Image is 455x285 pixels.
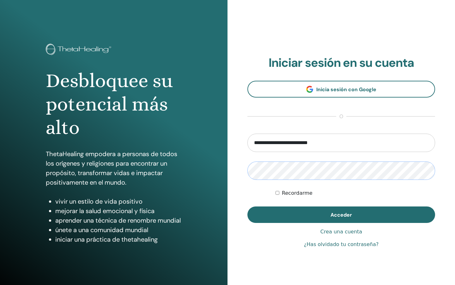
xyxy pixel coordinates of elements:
li: iniciar una práctica de thetahealing [55,235,182,244]
span: o [336,113,346,120]
li: mejorar la salud emocional y física [55,206,182,216]
a: ¿Has olvidado tu contraseña? [304,241,379,248]
h2: Iniciar sesión en su cuenta [247,56,435,70]
span: Inicia sesión con Google [316,86,376,93]
li: aprender una técnica de renombre mundial [55,216,182,225]
a: Inicia sesión con Google [247,81,435,98]
a: Crea una cuenta [320,228,362,236]
h1: Desbloquee su potencial más alto [46,69,182,140]
span: Acceder [331,212,352,218]
label: Recordarme [282,189,312,197]
li: únete a una comunidad mundial [55,225,182,235]
div: Mantenerme autenticado indefinidamente o hasta cerrar la sesión manualmente [276,189,435,197]
p: ThetaHealing empodera a personas de todos los orígenes y religiones para encontrar un propósito, ... [46,149,182,187]
li: vivir un estilo de vida positivo [55,197,182,206]
button: Acceder [247,206,435,223]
